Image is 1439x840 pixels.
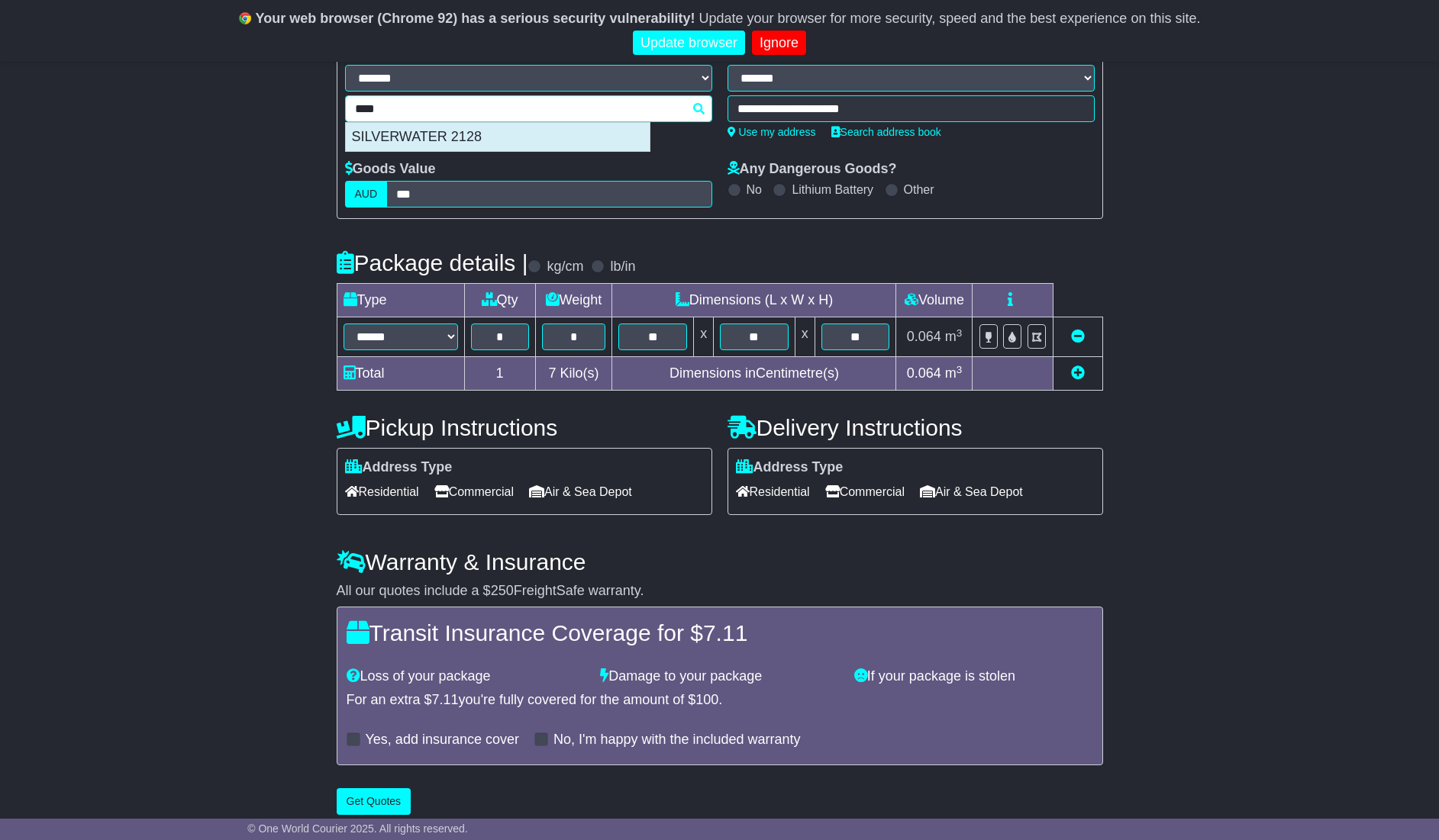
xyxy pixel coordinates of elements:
span: 0.064 [907,329,941,344]
span: Air & Sea Depot [920,480,1023,504]
label: Yes, add insurance cover [366,732,519,748]
label: AUD [345,181,388,208]
div: All our quotes include a $ FreightSafe warranty. [337,583,1103,600]
td: 1 [464,357,535,391]
label: lb/in [610,259,635,275]
span: 7 [548,365,556,381]
label: Goods Value [345,161,436,178]
span: 7.11 [703,620,747,645]
div: If your package is stolen [847,668,1101,685]
span: Residential [345,480,419,504]
span: 0.064 [907,365,941,381]
span: Commercial [434,480,514,504]
h4: Package details | [337,250,528,275]
label: No [747,182,762,197]
a: Ignore [752,31,806,56]
td: Dimensions (L x W x H) [612,284,896,317]
label: No, I'm happy with the included warranty [553,732,801,748]
span: 100 [695,692,718,707]
td: Weight [535,284,612,317]
h4: Pickup Instructions [337,415,712,440]
label: Other [904,182,934,197]
label: Any Dangerous Goods? [728,161,897,178]
td: Volume [896,284,973,317]
span: © One World Courier 2025. All rights reserved. [247,822,468,835]
typeahead: Please provide city [345,95,712,122]
a: Remove this item [1071,329,1085,344]
td: x [694,317,714,357]
a: Add new item [1071,365,1085,381]
div: Damage to your package [592,668,847,685]
button: Get Quotes [337,788,411,815]
span: m [945,365,963,381]
td: Total [337,357,464,391]
span: Commercial [825,480,905,504]
td: x [795,317,815,357]
div: For an extra $ you're fully covered for the amount of $ . [347,692,1093,709]
span: Residential [736,480,810,504]
sup: 3 [957,327,963,339]
td: Qty [464,284,535,317]
label: Address Type [736,459,844,476]
span: m [945,329,963,344]
label: Lithium Battery [792,182,873,197]
h4: Delivery Instructions [728,415,1103,440]
span: 250 [491,583,514,598]
a: Update browser [633,31,745,56]
div: Loss of your package [339,668,593,685]
span: Air & Sea Depot [529,480,632,504]
td: Kilo(s) [535,357,612,391]
td: Dimensions in Centimetre(s) [612,357,896,391]
h4: Warranty & Insurance [337,549,1103,574]
div: SILVERWATER 2128 [346,123,650,152]
span: Update your browser for more security, speed and the best experience on this site. [699,11,1200,26]
a: Use my address [728,126,816,138]
label: Address Type [345,459,453,476]
span: 7.11 [432,692,459,707]
td: Type [337,284,464,317]
label: kg/cm [547,259,583,275]
sup: 3 [957,364,963,375]
b: Your web browser (Chrome 92) has a serious security vulnerability! [256,11,695,26]
h4: Transit Insurance Coverage for $ [347,620,1093,645]
a: Search address book [831,126,941,138]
